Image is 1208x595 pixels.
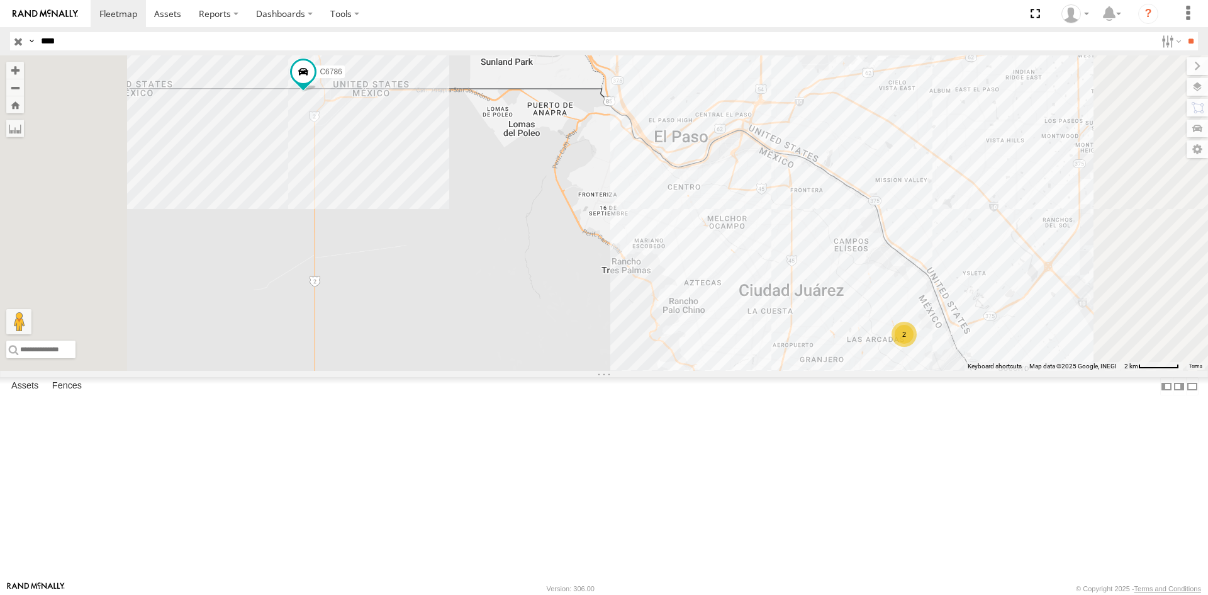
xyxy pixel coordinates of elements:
i: ? [1138,4,1158,24]
button: Zoom out [6,79,24,96]
button: Zoom in [6,62,24,79]
div: 2 [892,322,917,347]
button: Map Scale: 2 km per 61 pixels [1121,362,1183,371]
span: Map data ©2025 Google, INEGI [1029,363,1117,370]
div: Version: 306.00 [547,585,595,592]
div: fernando ponce [1057,4,1093,23]
label: Dock Summary Table to the Right [1173,377,1185,395]
button: Drag Pegman onto the map to open Street View [6,309,31,334]
label: Measure [6,120,24,137]
button: Keyboard shortcuts [968,362,1022,371]
button: Zoom Home [6,96,24,113]
label: Fences [46,378,88,395]
a: Terms and Conditions [1134,585,1201,592]
a: Terms [1189,364,1202,369]
label: Hide Summary Table [1186,377,1199,395]
label: Dock Summary Table to the Left [1160,377,1173,395]
div: © Copyright 2025 - [1076,585,1201,592]
span: C6786 [320,67,342,76]
a: Visit our Website [7,582,65,595]
label: Search Query [26,32,36,50]
span: 2 km [1124,363,1138,370]
label: Map Settings [1187,140,1208,158]
img: rand-logo.svg [13,9,78,18]
label: Search Filter Options [1156,32,1183,50]
label: Assets [5,378,45,395]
